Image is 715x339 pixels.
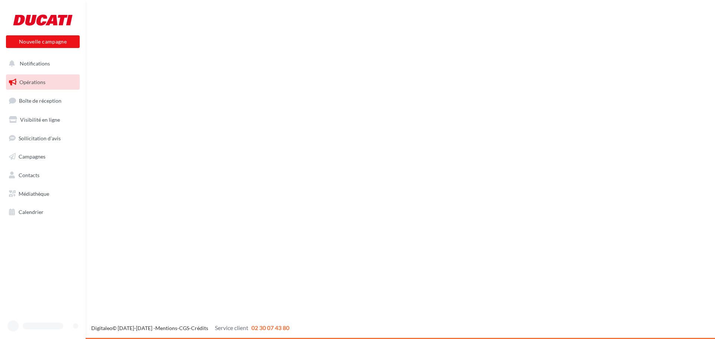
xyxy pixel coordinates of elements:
[4,149,81,164] a: Campagnes
[4,93,81,109] a: Boîte de réception
[6,35,80,48] button: Nouvelle campagne
[4,56,78,71] button: Notifications
[4,112,81,128] a: Visibilité en ligne
[4,74,81,90] a: Opérations
[19,79,45,85] span: Opérations
[19,153,45,160] span: Campagnes
[91,325,112,331] a: Digitaleo
[19,209,44,215] span: Calendrier
[4,131,81,146] a: Sollicitation d'avis
[191,325,208,331] a: Crédits
[4,167,81,183] a: Contacts
[91,325,289,331] span: © [DATE]-[DATE] - - -
[20,60,50,67] span: Notifications
[19,97,61,104] span: Boîte de réception
[20,116,60,123] span: Visibilité en ligne
[155,325,177,331] a: Mentions
[215,324,248,331] span: Service client
[19,135,61,141] span: Sollicitation d'avis
[4,186,81,202] a: Médiathèque
[19,172,39,178] span: Contacts
[251,324,289,331] span: 02 30 07 43 80
[19,191,49,197] span: Médiathèque
[179,325,189,331] a: CGS
[4,204,81,220] a: Calendrier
